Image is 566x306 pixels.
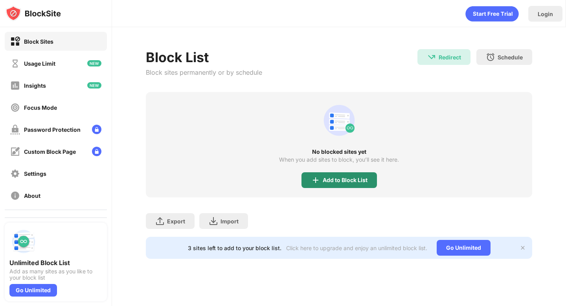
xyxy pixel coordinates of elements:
div: Focus Mode [24,104,57,111]
div: Block Sites [24,38,53,45]
div: Go Unlimited [437,240,491,256]
div: animation [465,6,519,22]
img: x-button.svg [520,245,526,251]
div: animation [320,101,358,139]
div: Redirect [439,54,461,61]
div: Login [538,11,553,17]
div: No blocked sites yet [146,149,532,155]
img: lock-menu.svg [92,125,101,134]
div: 3 sites left to add to your block list. [188,245,281,251]
img: insights-off.svg [10,81,20,90]
img: password-protection-off.svg [10,125,20,135]
img: push-block-list.svg [9,227,38,256]
div: Add as many sites as you like to your block list [9,268,102,281]
div: Custom Block Page [24,148,76,155]
img: block-on.svg [10,37,20,46]
div: Go Unlimited [9,284,57,297]
div: Insights [24,82,46,89]
div: Settings [24,170,46,177]
img: new-icon.svg [87,82,101,88]
div: Unlimited Block List [9,259,102,267]
div: About [24,192,40,199]
div: Click here to upgrade and enjoy an unlimited block list. [286,245,427,251]
img: time-usage-off.svg [10,59,20,68]
div: Export [167,218,185,225]
div: Block sites permanently or by schedule [146,68,262,76]
img: customize-block-page-off.svg [10,147,20,157]
div: When you add sites to block, you’ll see it here. [279,157,399,163]
div: Password Protection [24,126,81,133]
img: about-off.svg [10,191,20,201]
img: focus-off.svg [10,103,20,112]
img: new-icon.svg [87,60,101,66]
div: Schedule [498,54,523,61]
img: lock-menu.svg [92,147,101,156]
img: logo-blocksite.svg [6,6,61,21]
img: settings-off.svg [10,169,20,179]
div: Usage Limit [24,60,55,67]
div: Block List [146,49,262,65]
div: Add to Block List [323,177,368,183]
div: Import [221,218,239,225]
